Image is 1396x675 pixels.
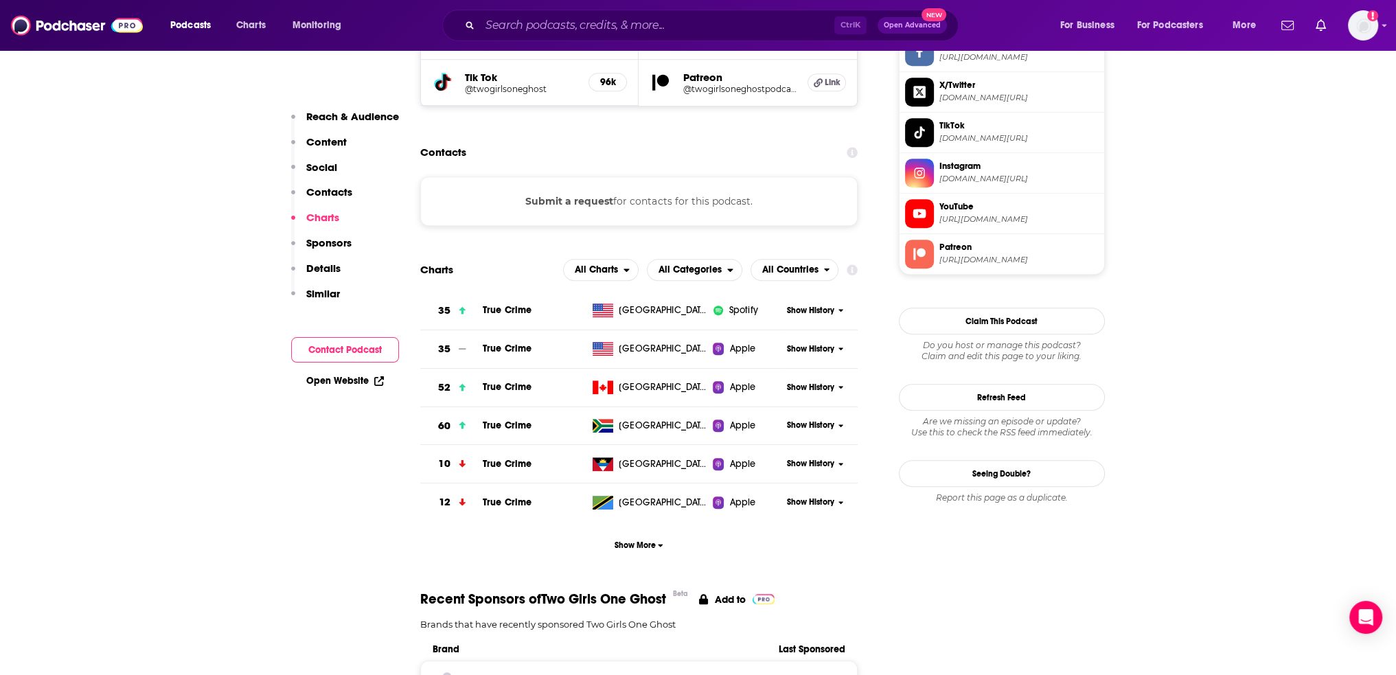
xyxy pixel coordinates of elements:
[713,496,782,510] a: Apple
[1060,16,1114,35] span: For Business
[905,159,1099,187] a: Instagram[DOMAIN_NAME][URL]
[483,458,532,470] a: True Crime
[905,118,1099,147] a: TikTok[DOMAIN_NAME][URL]
[420,591,666,608] span: Recent Sponsors of Two Girls One Ghost
[905,240,1099,268] a: Patreon[URL][DOMAIN_NAME]
[600,76,615,88] h5: 96k
[293,16,341,35] span: Monitoring
[939,214,1099,225] span: https://www.youtube.com/@twogirlsoneghost
[291,287,340,312] button: Similar
[1348,10,1378,41] button: Show profile menu
[683,84,797,94] a: @twogirlsoneghostpodcast
[834,16,867,34] span: Ctrl K
[483,496,532,508] a: True Crime
[939,79,1099,91] span: X/Twitter
[420,292,483,330] a: 35
[787,382,834,393] span: Show History
[291,161,337,186] button: Social
[729,342,755,356] span: Apple
[433,643,757,655] span: Brand
[587,342,713,356] a: [GEOGRAPHIC_DATA]
[899,460,1105,487] a: Seeing Double?
[420,330,483,368] a: 35
[808,73,846,91] a: Link
[713,304,782,317] a: iconImageSpotify
[306,110,399,123] p: Reach & Audience
[1348,10,1378,41] span: Logged in as tmathaidavis
[420,532,858,558] button: Show More
[465,71,578,84] h5: Tik Tok
[1051,14,1132,36] button: open menu
[782,343,848,355] button: Show History
[438,303,450,319] h3: 35
[420,483,483,521] a: 12
[939,160,1099,172] span: Instagram
[563,259,639,281] button: open menu
[729,496,755,510] span: Apple
[587,304,713,317] a: [GEOGRAPHIC_DATA]
[291,211,339,236] button: Charts
[291,337,399,363] button: Contact Podcast
[575,265,618,275] span: All Charts
[1348,10,1378,41] img: User Profile
[438,341,450,357] h3: 35
[729,304,758,317] span: Spotify
[1137,16,1203,35] span: For Podcasters
[713,342,782,356] a: Apple
[587,419,713,433] a: [GEOGRAPHIC_DATA]
[619,419,708,433] span: South Africa
[306,211,339,224] p: Charts
[899,492,1105,503] div: Report this page as a duplicate.
[11,12,143,38] img: Podchaser - Follow, Share and Rate Podcasts
[291,262,341,287] button: Details
[899,340,1105,351] span: Do you host or manage this podcast?
[899,308,1105,334] button: Claim This Podcast
[615,540,663,550] span: Show More
[291,135,347,161] button: Content
[1310,14,1331,37] a: Show notifications dropdown
[483,420,532,431] a: True Crime
[787,458,834,470] span: Show History
[420,619,858,630] p: Brands that have recently sponsored Two Girls One Ghost
[756,643,845,655] span: Last Sponsored
[782,420,848,431] button: Show History
[306,375,384,387] a: Open Website
[884,22,941,29] span: Open Advanced
[825,77,840,88] span: Link
[647,259,742,281] button: open menu
[619,496,708,510] span: Tanzania, United Republic of
[939,119,1099,132] span: TikTok
[170,16,211,35] span: Podcasts
[455,10,972,41] div: Search podcasts, credits, & more...
[1367,10,1378,21] svg: Add a profile image
[939,241,1099,253] span: Patreon
[291,236,352,262] button: Sponsors
[1233,16,1256,35] span: More
[673,589,688,598] div: Beta
[683,71,797,84] h5: Patreon
[922,8,946,21] span: New
[283,14,359,36] button: open menu
[619,304,708,317] span: United States
[762,265,819,275] span: All Countries
[939,201,1099,213] span: YouTube
[715,593,746,606] p: Add to
[939,52,1099,62] span: https://www.facebook.com/twogirlsoneghostpodcast
[306,236,352,249] p: Sponsors
[939,174,1099,184] span: instagram.com/twogirlsoneghost
[782,382,848,393] button: Show History
[751,259,839,281] button: open menu
[787,305,834,317] span: Show History
[483,304,532,316] span: True Crime
[899,340,1105,362] div: Claim and edit this page to your liking.
[306,185,352,198] p: Contacts
[782,305,848,317] button: Show History
[899,384,1105,411] button: Refresh Feed
[878,17,947,34] button: Open AdvancedNew
[619,380,708,394] span: Canada
[236,16,266,35] span: Charts
[729,419,755,433] span: Apple
[713,457,782,471] a: Apple
[420,263,453,276] h2: Charts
